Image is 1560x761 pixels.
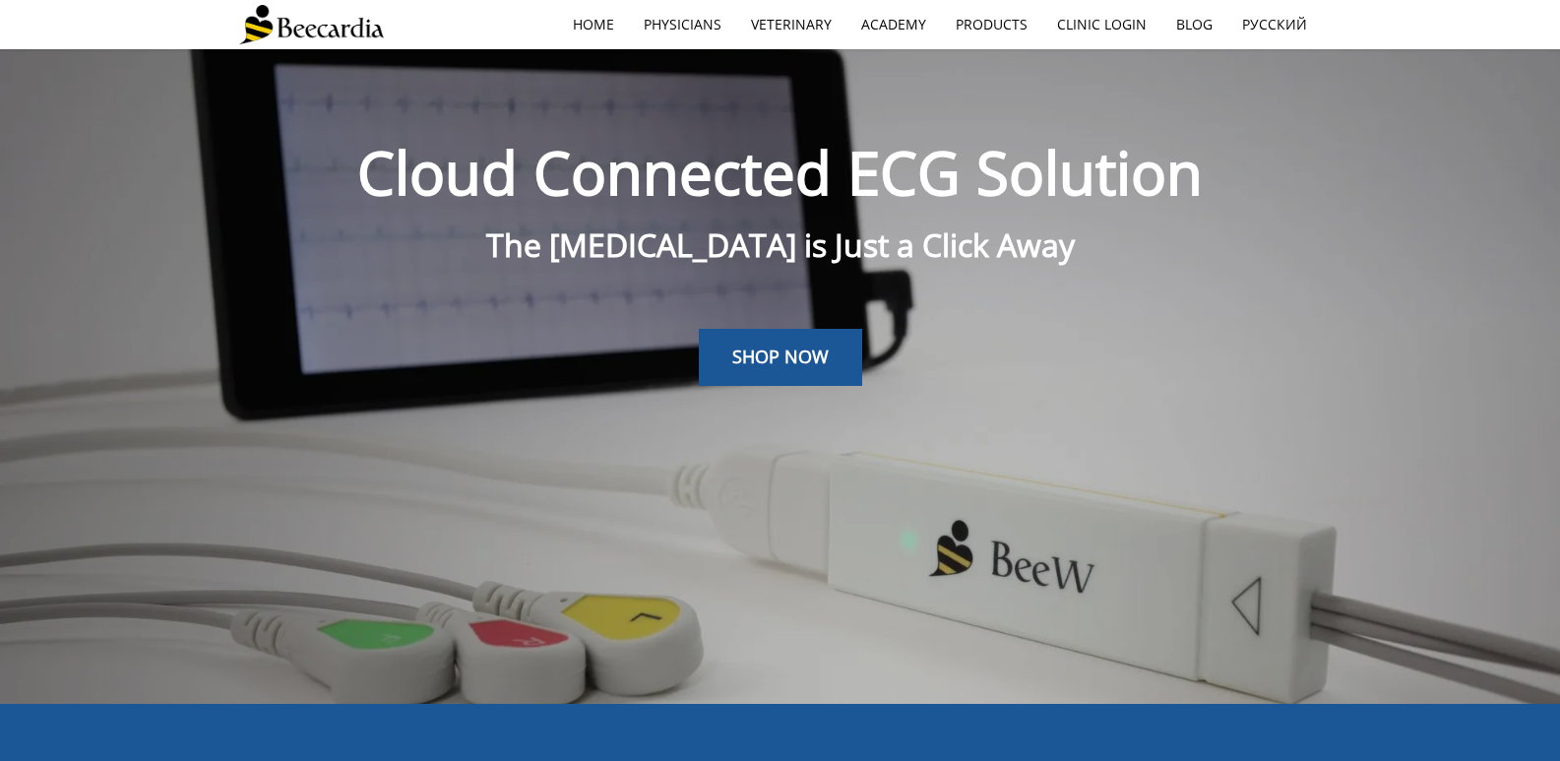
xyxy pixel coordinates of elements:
a: Clinic Login [1042,2,1161,47]
span: The [MEDICAL_DATA] is Just a Click Away [486,223,1075,266]
a: home [558,2,629,47]
a: Blog [1161,2,1227,47]
a: Academy [846,2,941,47]
a: Physicians [629,2,736,47]
img: Beecardia [239,5,384,44]
a: SHOP NOW [699,329,862,386]
a: Veterinary [736,2,846,47]
span: SHOP NOW [732,345,829,368]
span: Cloud Connected ECG Solution [357,132,1203,213]
a: Products [941,2,1042,47]
a: Русский [1227,2,1322,47]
